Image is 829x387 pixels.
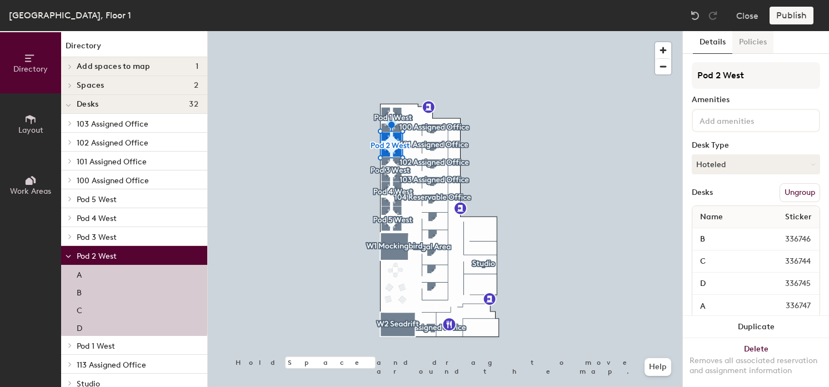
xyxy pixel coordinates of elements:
span: Spaces [77,81,104,90]
span: Sticker [780,207,817,227]
h1: Directory [61,40,207,57]
span: Desks [77,100,98,109]
img: Undo [690,10,701,21]
span: 2 [194,81,198,90]
span: Name [695,207,728,227]
button: Duplicate [683,316,829,338]
span: 336745 [758,278,817,290]
span: 103 Assigned Office [77,119,148,129]
span: Pod 5 West [77,195,117,204]
input: Unnamed desk [695,276,758,291]
input: Unnamed desk [695,232,758,247]
div: Amenities [692,96,820,104]
span: 336746 [758,233,817,245]
span: Layout [18,125,43,135]
input: Add amenities [697,113,797,127]
div: Removes all associated reservation and assignment information [690,356,822,376]
p: B [77,285,82,298]
button: Hoteled [692,154,820,174]
span: Work Areas [10,187,51,196]
span: 101 Assigned Office [77,157,147,167]
span: 113 Assigned Office [77,360,146,370]
button: Policies [732,31,773,54]
span: 32 [189,100,198,109]
input: Unnamed desk [695,254,758,269]
button: Help [645,358,671,376]
button: Close [736,7,758,24]
button: Details [693,31,732,54]
img: Redo [707,10,718,21]
span: Pod 2 West [77,252,117,261]
button: DeleteRemoves all associated reservation and assignment information [683,338,829,387]
button: Ungroup [780,183,820,202]
p: D [77,320,82,333]
span: Directory [13,64,48,74]
input: Unnamed desk [695,298,759,314]
div: [GEOGRAPHIC_DATA], Floor 1 [9,8,131,22]
span: Pod 3 West [77,233,117,242]
p: C [77,303,82,315]
span: 336747 [759,300,817,312]
span: Pod 4 West [77,214,117,223]
span: 336744 [758,255,817,268]
span: Pod 1 West [77,341,115,351]
span: 102 Assigned Office [77,138,148,148]
span: Add spaces to map [77,62,151,71]
div: Desks [692,188,713,197]
span: 100 Assigned Office [77,176,149,185]
div: Desk Type [692,141,820,150]
p: A [77,267,82,280]
span: 1 [196,62,198,71]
